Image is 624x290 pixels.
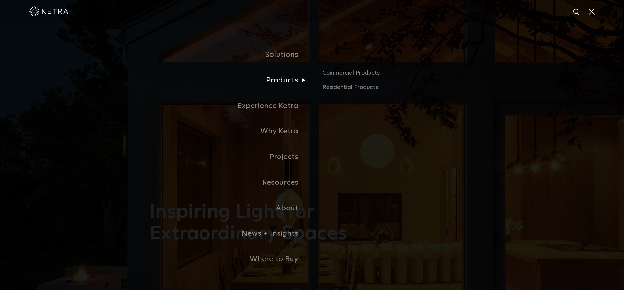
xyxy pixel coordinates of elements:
img: search icon [573,8,581,16]
a: Experience Ketra [149,93,312,119]
a: Why Ketra [149,119,312,144]
a: About [149,195,312,221]
a: Products [149,68,312,93]
img: ketra-logo-2019-white [29,6,68,16]
a: News + Insights [149,221,312,246]
a: Commercial Products [322,69,474,83]
a: Projects [149,144,312,170]
div: Navigation Menu [149,42,474,272]
a: Residential Products [322,83,474,92]
a: Solutions [149,42,312,68]
a: Where to Buy [149,246,312,272]
a: Resources [149,170,312,195]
